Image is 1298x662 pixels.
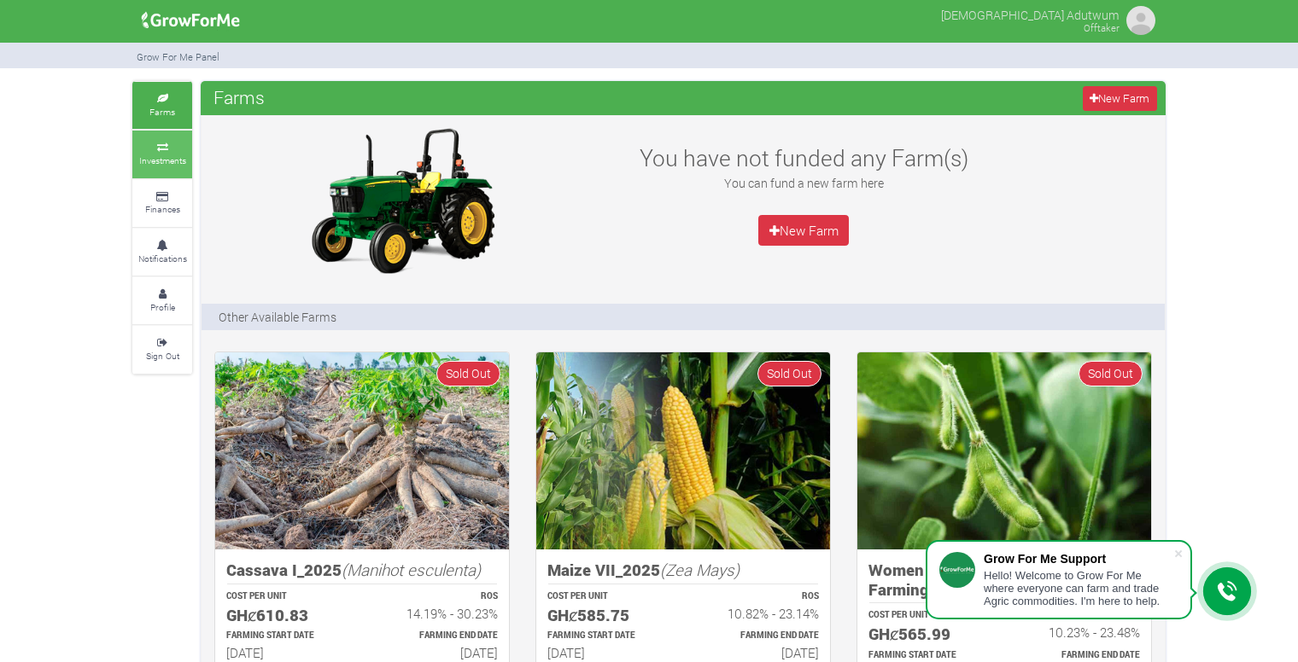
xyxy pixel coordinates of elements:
h6: 14.19% - 30.23% [377,606,498,621]
small: Offtaker [1084,21,1120,34]
a: Sign Out [132,326,192,373]
p: Other Available Farms [219,308,336,326]
small: Grow For Me Panel [137,50,219,63]
div: Hello! Welcome to Grow For Me where everyone can farm and trade Agric commodities. I'm here to help. [984,569,1173,607]
small: Investments [139,154,186,166]
h6: 10.82% - 23.14% [699,606,819,621]
h6: [DATE] [699,645,819,660]
h5: GHȼ565.99 [868,624,989,644]
a: Finances [132,180,192,227]
p: Estimated Farming End Date [699,630,819,642]
img: growforme image [215,352,509,549]
h6: 10.23% - 23.48% [1020,624,1140,640]
a: Notifications [132,229,192,276]
small: Profile [150,301,175,313]
small: Finances [145,203,180,215]
p: ROS [377,590,498,603]
p: You can fund a new farm here [618,174,989,192]
i: (Manihot esculenta) [342,559,481,580]
h6: [DATE] [377,645,498,660]
div: Grow For Me Support [984,552,1173,566]
h5: GHȼ610.83 [226,606,347,625]
i: (Zea Mays) [660,559,740,580]
span: Sold Out [757,361,821,386]
h6: [DATE] [547,645,668,660]
small: Notifications [138,253,187,264]
p: [DEMOGRAPHIC_DATA] Adutwum [941,3,1120,24]
p: COST PER UNIT [868,609,989,622]
small: Sign Out [146,350,179,362]
h5: Women in Organic Soybeans Farming_2025 [868,560,1140,599]
span: Sold Out [436,361,500,386]
a: Investments [132,131,192,177]
span: Sold Out [1079,361,1143,386]
p: Estimated Farming End Date [1020,649,1140,662]
img: growforme image [536,352,830,549]
p: Estimated Farming End Date [377,630,498,642]
img: growforme image [1124,3,1158,38]
h5: GHȼ585.75 [547,606,668,625]
h3: You have not funded any Farm(s) [618,144,989,171]
h5: Maize VII_2025 [547,560,819,580]
img: growforme image [136,3,246,38]
a: New Farm [758,215,849,246]
p: COST PER UNIT [547,590,668,603]
p: ROS [699,590,819,603]
span: Farms [209,80,269,114]
img: growforme image [857,352,1151,549]
p: Estimated Farming Start Date [226,630,347,642]
p: COST PER UNIT [226,590,347,603]
h5: Cassava I_2025 [226,560,498,580]
a: New Farm [1083,86,1157,111]
img: growforme image [295,124,509,277]
a: Profile [132,277,192,324]
small: Farms [149,106,175,118]
p: Estimated Farming Start Date [868,649,989,662]
p: Estimated Farming Start Date [547,630,668,642]
h6: [DATE] [226,645,347,660]
a: Farms [132,82,192,129]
